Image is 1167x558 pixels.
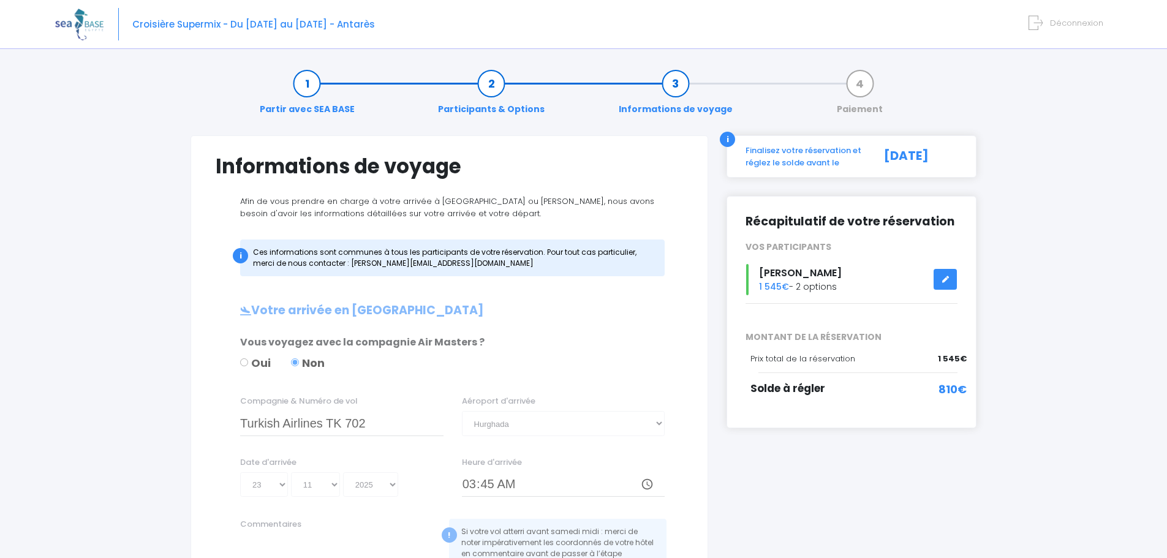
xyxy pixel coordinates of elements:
span: Prix total de la réservation [750,353,855,364]
span: 1 545€ [759,281,789,293]
div: - 2 options [736,264,967,295]
a: Informations de voyage [613,77,739,116]
label: Aéroport d'arrivée [462,395,535,407]
a: Paiement [831,77,889,116]
a: Partir avec SEA BASE [254,77,361,116]
span: Vous voyagez avec la compagnie Air Masters ? [240,335,485,349]
h2: Votre arrivée en [GEOGRAPHIC_DATA] [216,304,683,318]
div: [DATE] [871,145,967,168]
div: i [233,248,248,263]
h1: Informations de voyage [216,154,683,178]
span: Solde à régler [750,381,825,396]
span: 810€ [939,381,967,398]
label: Non [291,355,325,371]
span: 1 545€ [938,353,967,365]
div: ! [442,527,457,543]
span: Croisière Supermix - Du [DATE] au [DATE] - Antarès [132,18,375,31]
span: Déconnexion [1050,17,1103,29]
h2: Récapitulatif de votre réservation [746,215,957,229]
div: i [720,132,735,147]
div: Finalisez votre réservation et réglez le solde avant le [736,145,871,168]
label: Heure d'arrivée [462,456,522,469]
label: Commentaires [240,518,301,530]
div: VOS PARTICIPANTS [736,241,967,254]
p: Afin de vous prendre en charge à votre arrivée à [GEOGRAPHIC_DATA] ou [PERSON_NAME], nous avons b... [216,195,683,219]
span: [PERSON_NAME] [759,266,842,280]
a: Participants & Options [432,77,551,116]
input: Non [291,358,299,366]
div: Ces informations sont communes à tous les participants de votre réservation. Pour tout cas partic... [240,239,665,276]
label: Compagnie & Numéro de vol [240,395,358,407]
label: Date d'arrivée [240,456,296,469]
input: Oui [240,358,248,366]
label: Oui [240,355,271,371]
span: MONTANT DE LA RÉSERVATION [736,331,967,344]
